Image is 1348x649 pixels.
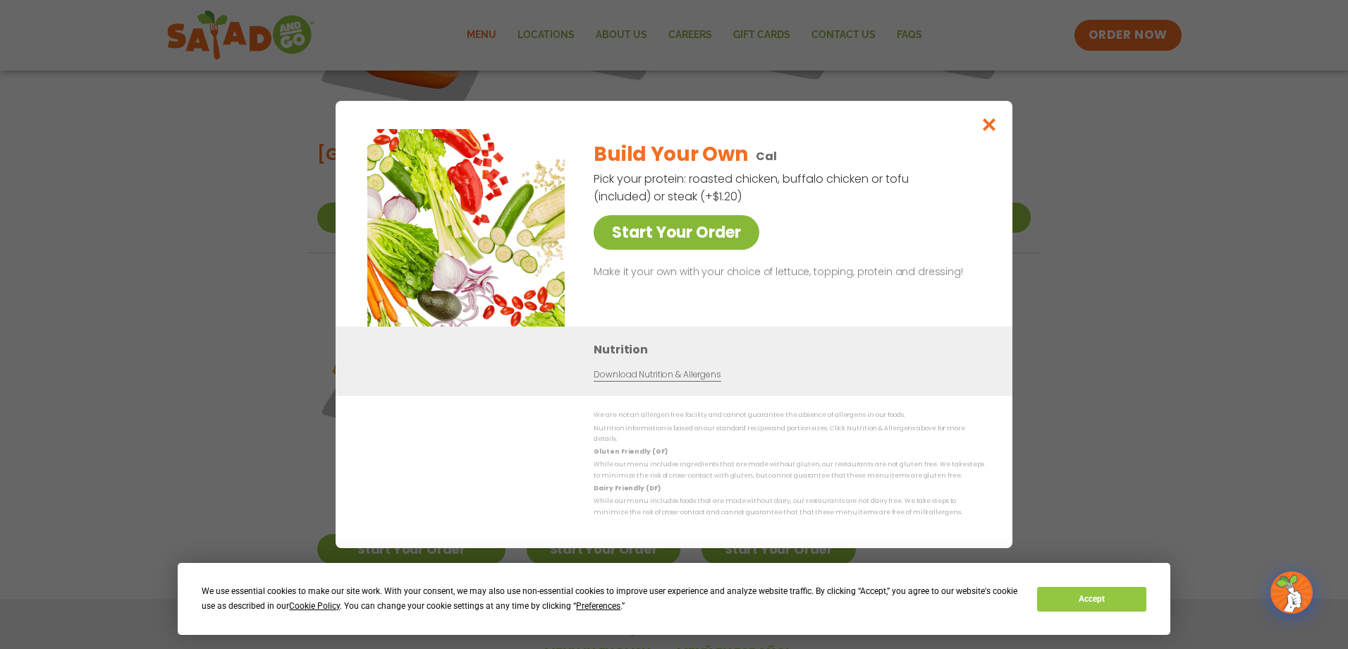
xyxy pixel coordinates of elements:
strong: Gluten Friendly (GF) [594,447,667,456]
div: We use essential cookies to make our site work. With your consent, we may also use non-essential ... [202,584,1020,614]
strong: Dairy Friendly (DF) [594,484,660,492]
button: Close modal [967,101,1012,148]
p: We are not an allergen free facility and cannot guarantee the absence of allergens in our foods. [594,410,984,420]
button: Accept [1037,587,1146,612]
p: Nutrition information is based on our standard recipes and portion sizes. Click Nutrition & Aller... [594,423,984,445]
p: While our menu includes foods that are made without dairy, our restaurants are not dairy free. We... [594,496,984,518]
h3: Nutrition [594,341,991,358]
img: Featured product photo for Build Your Own [367,129,565,327]
p: Make it your own with your choice of lettuce, topping, protein and dressing! [594,264,979,281]
span: Cookie Policy [289,601,340,611]
h2: Build Your Own [594,140,747,169]
span: Preferences [576,601,620,611]
div: Cookie Consent Prompt [178,563,1170,635]
p: While our menu includes ingredients that are made without gluten, our restaurants are not gluten ... [594,459,984,481]
a: Start Your Order [594,215,759,250]
img: wpChatIcon [1272,573,1311,612]
p: Cal [756,147,777,165]
p: Pick your protein: roasted chicken, buffalo chicken or tofu (included) or steak (+$1.20) [594,170,911,205]
a: Download Nutrition & Allergens [594,368,721,382]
